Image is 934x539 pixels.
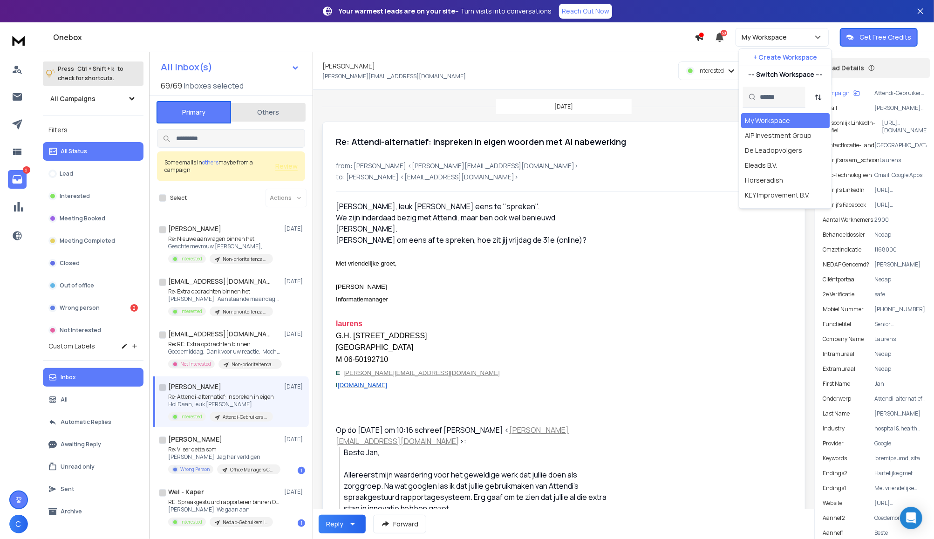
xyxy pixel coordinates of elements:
p: Out of office [60,282,94,289]
p: Aanhef1 [823,529,844,537]
p: Extramuraal [823,365,855,373]
button: All Inbox(s) [153,58,307,76]
button: Archive [43,502,143,521]
p: Gmail, Google Apps, Microsoft Office 365, YouTube, Google Maps (Non Paid Users), Google Tag Manag... [874,171,927,179]
p: Beste [874,529,927,537]
h1: Wel - Kaper [168,487,204,497]
div: Some emails in maybe from a campaign [164,159,275,174]
div: Allereerst mijn waardering voor het geweldige werk dat jullie doen als zorggroep. Na wat googlen ... [344,469,608,514]
p: First Name [823,380,850,388]
h1: [PERSON_NAME] [168,435,222,444]
p: Nedap-Gebruikers | September + Oktober 2025 [223,519,267,526]
p: NEDAP Genoemd? [823,261,869,268]
p: Inbox [61,374,76,381]
p: Interested [180,308,202,315]
span: [DOMAIN_NAME] [338,382,388,389]
p: 2e Verificatie [823,291,854,298]
p: Re: Attendi-alternatief: inspreken in eigen [168,393,274,401]
p: Hoi Daan, leuk [PERSON_NAME] [168,401,274,408]
p: [DATE] [284,225,305,232]
p: Interested [180,519,202,525]
p: Aanhef2 [823,514,845,522]
p: Goedemiddag, Dank voor uw reactie. Mocht u [168,348,280,355]
p: Wrong person [60,304,100,312]
p: Not Interested [60,327,101,334]
span: 50 [721,30,727,36]
span: 69 / 69 [161,80,182,91]
p: Hartelijke groet [874,470,927,477]
button: Get Free Credits [840,28,918,47]
p: Reach Out Now [562,7,609,16]
button: Review [275,162,298,171]
h1: [PERSON_NAME] [322,61,375,71]
button: All Campaigns [43,89,143,108]
p: Jan [874,380,927,388]
button: All Status [43,142,143,161]
p: [URL][DOMAIN_NAME] [874,186,927,194]
button: Sent [43,480,143,498]
p: [PERSON_NAME], Aanstaande maandag om 11.30 [168,295,280,303]
p: [URL][DOMAIN_NAME] [874,201,927,209]
div: 2 [130,304,138,312]
h3: Custom Labels [48,341,95,351]
div: My Workspace [745,116,790,125]
p: Not Interested [180,361,211,368]
p: hospital & health care [874,425,927,432]
span: Met vriendelijke groet, [336,260,396,267]
a: 2 [8,170,27,189]
button: Others [231,102,306,123]
p: industry [823,425,845,432]
button: Meeting Completed [43,232,143,250]
p: 1168000 [874,246,927,253]
p: Office Managers Campaign | After Summer 2025 [230,466,275,473]
p: Re: RE: Extra opdrachten binnen [168,341,280,348]
button: Awaiting Reply [43,435,143,454]
p: Nedap [874,276,927,283]
button: Wrong person2 [43,299,143,317]
a: [DOMAIN_NAME] [338,379,388,389]
p: [DATE] [284,330,305,338]
div: De Leadopvolgers [745,146,802,155]
font: G.H. [STREET_ADDRESS] [336,332,427,340]
p: + Create Workspace [753,53,818,62]
p: Bedrijfsnaam_schoon [823,157,879,164]
p: [PERSON_NAME][EMAIL_ADDRESS][DOMAIN_NAME] [874,104,927,112]
div: [PERSON_NAME], leuk [PERSON_NAME] eens te "spreken". [336,201,608,212]
p: RE: Spraakgestuurd rapporteren binnen Ons® [168,498,280,506]
p: Geachte mevrouw [PERSON_NAME], [168,243,273,250]
span: others [202,158,218,166]
p: Company Name [823,335,864,343]
p: Web-technologieen [823,171,872,179]
p: [PERSON_NAME], We gaan aan [168,506,280,513]
button: Out of office [43,276,143,295]
button: Reply [319,515,366,533]
p: Provider [823,440,844,447]
p: [PERSON_NAME] [874,261,927,268]
p: [PERSON_NAME], Jag har verkligen [168,453,280,461]
button: Inbox [43,368,143,387]
p: Archive [61,508,82,515]
button: + Create Workspace [739,49,832,66]
div: Op do [DATE] om 10:16 schreef [PERSON_NAME] < >: [336,424,608,447]
div: We zijn inderdaad bezig met Attendi, maar ben ook wel benieuwd [PERSON_NAME]. [336,212,608,234]
p: Laurens [874,335,927,343]
p: [PERSON_NAME] [874,410,927,417]
p: loremipsumd, sita con adip, elitseddoei, temporincid utla, etdolorema, aliquaenim, adminimve & qu... [874,455,927,462]
p: Non-prioriteitencampagne Hele Dag | Eleads [223,308,267,315]
p: safe [874,291,927,298]
p: Lead [60,170,73,177]
p: [PERSON_NAME][EMAIL_ADDRESS][DOMAIN_NAME] [322,73,466,80]
h1: Onebox [53,32,695,43]
p: – Turn visits into conversations [339,7,552,16]
p: Re: Vi ser detta som [168,446,280,453]
font: [GEOGRAPHIC_DATA] [336,343,414,351]
p: Nedap [874,350,927,358]
p: from: [PERSON_NAME] <[PERSON_NAME][EMAIL_ADDRESS][DOMAIN_NAME]> [336,161,792,171]
p: [DATE] [555,103,573,110]
h1: [EMAIL_ADDRESS][DOMAIN_NAME] [168,277,271,286]
p: [DATE] [284,436,305,443]
p: website [823,499,842,507]
p: to: [PERSON_NAME] <[EMAIL_ADDRESS][DOMAIN_NAME]> [336,172,792,182]
p: Interested [180,255,202,262]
